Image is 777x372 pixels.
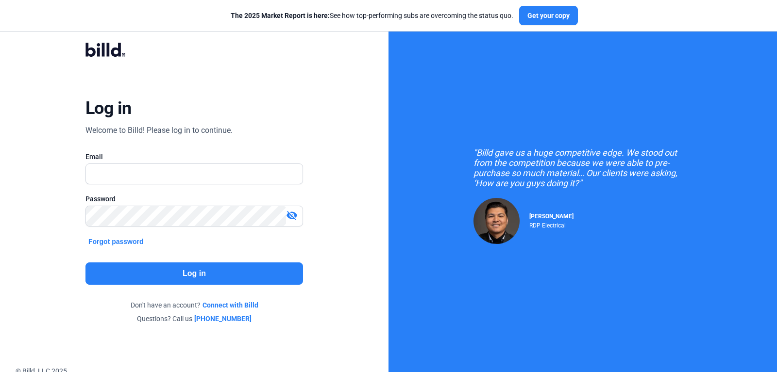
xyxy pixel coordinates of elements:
[85,300,303,310] div: Don't have an account?
[529,213,574,220] span: [PERSON_NAME]
[473,147,692,188] div: "Billd gave us a huge competitive edge. We stood out from the competition because we were able to...
[194,314,252,323] a: [PHONE_NUMBER]
[203,300,258,310] a: Connect with Billd
[85,152,303,162] div: Email
[85,314,303,323] div: Questions? Call us
[473,198,520,244] img: Raul Pacheco
[231,11,513,20] div: See how top-performing subs are overcoming the status quo.
[519,6,578,25] button: Get your copy
[85,236,147,247] button: Forgot password
[286,210,298,221] mat-icon: visibility_off
[231,12,330,19] span: The 2025 Market Report is here:
[85,262,303,285] button: Log in
[529,220,574,229] div: RDP Electrical
[85,194,303,204] div: Password
[85,125,233,136] div: Welcome to Billd! Please log in to continue.
[85,97,132,119] div: Log in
